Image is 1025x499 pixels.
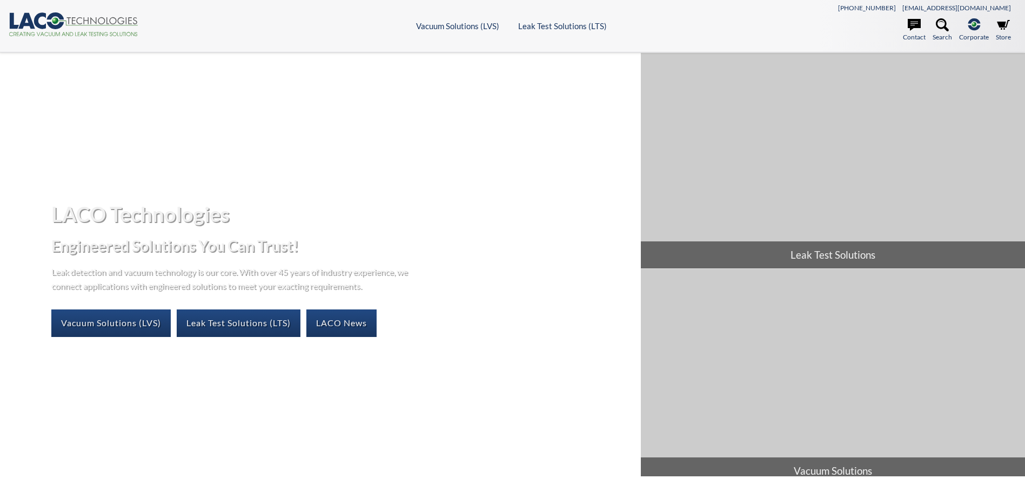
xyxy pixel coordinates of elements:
a: Search [933,18,952,42]
a: Leak Test Solutions [641,53,1025,268]
a: Store [996,18,1011,42]
span: Leak Test Solutions [641,241,1025,268]
a: Contact [903,18,926,42]
a: Vacuum Solutions (LVS) [51,309,171,336]
a: Vacuum Solutions (LVS) [416,21,499,31]
span: Corporate [959,32,989,42]
h1: LACO Technologies [51,201,632,227]
a: [PHONE_NUMBER] [838,4,896,12]
a: LACO News [306,309,377,336]
span: Vacuum Solutions [641,457,1025,484]
h2: Engineered Solutions You Can Trust! [51,236,632,256]
a: Vacuum Solutions [641,269,1025,484]
p: Leak detection and vacuum technology is our core. With over 45 years of industry experience, we c... [51,265,413,292]
a: Leak Test Solutions (LTS) [177,309,300,336]
a: [EMAIL_ADDRESS][DOMAIN_NAME] [902,4,1011,12]
a: Leak Test Solutions (LTS) [518,21,607,31]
